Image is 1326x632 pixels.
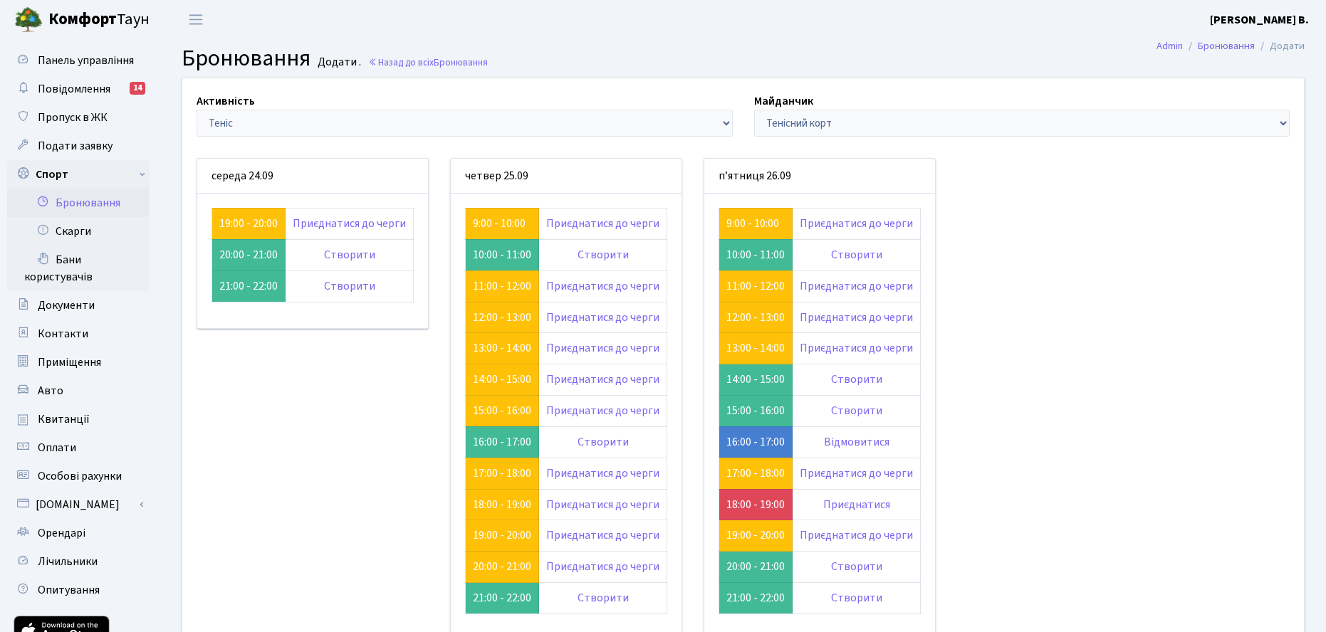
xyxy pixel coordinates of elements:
a: 16:00 - 17:00 [726,434,785,450]
a: Створити [831,372,882,387]
a: Контакти [7,320,150,348]
a: Панель управління [7,46,150,75]
div: четвер 25.09 [451,159,682,194]
a: Створити [831,403,882,418]
a: Приєднатися до черги [800,278,913,294]
td: 15:00 - 16:00 [719,396,793,427]
a: [DOMAIN_NAME] [7,490,150,519]
a: 17:00 - 18:00 [726,465,785,481]
a: 19:00 - 20:00 [473,527,531,543]
td: 21:00 - 22:00 [212,270,286,302]
a: Приєднатися до черги [546,216,659,231]
label: Майданчик [754,93,813,110]
a: Приєднатися до черги [546,372,659,387]
nav: breadcrumb [1135,31,1326,61]
a: Приєднатися до черги [800,216,913,231]
a: Створити [324,247,375,263]
div: 14 [130,82,145,95]
a: Оплати [7,433,150,462]
span: Бронювання [182,42,310,75]
div: п’ятниця 26.09 [704,159,935,194]
a: Повідомлення14 [7,75,150,103]
span: Особові рахунки [38,468,122,484]
a: Особові рахунки [7,462,150,490]
a: Приєднатися до черги [546,310,659,325]
a: Скарги [7,217,150,246]
a: Створити [324,278,375,294]
span: Авто [38,383,63,399]
a: Створити [831,559,882,574]
a: Подати заявку [7,132,150,160]
a: Приєднатися до черги [546,403,659,418]
a: 18:00 - 19:00 [726,497,785,512]
a: Бронювання [7,189,150,217]
a: Створити [578,590,629,606]
span: Приміщення [38,354,101,370]
a: Приєднатися до черги [546,497,659,512]
td: 21:00 - 22:00 [719,583,793,614]
a: Лічильники [7,547,150,576]
a: 12:00 - 13:00 [726,310,785,325]
a: 18:00 - 19:00 [473,497,531,512]
a: Спорт [7,160,150,189]
button: Переключити навігацію [178,8,214,31]
a: Приєднатися до черги [800,310,913,325]
a: Приєднатися до черги [546,340,659,356]
a: Приєднатися до черги [800,465,913,481]
a: 20:00 - 21:00 [473,559,531,574]
a: 19:00 - 20:00 [219,216,278,231]
span: Документи [38,297,95,313]
span: Таун [48,8,150,32]
a: 19:00 - 20:00 [726,527,785,543]
small: Додати . [315,56,361,69]
span: Подати заявку [38,138,113,154]
img: logo.png [14,6,43,34]
span: Бронювання [434,56,488,69]
a: Відмовитися [824,434,889,450]
a: 13:00 - 14:00 [726,340,785,356]
a: Квитанції [7,405,150,433]
a: 14:00 - 15:00 [473,372,531,387]
a: 13:00 - 14:00 [473,340,531,356]
a: Створити [578,247,629,263]
td: 10:00 - 11:00 [719,239,793,270]
a: Авто [7,376,150,405]
a: 15:00 - 16:00 [473,403,531,418]
span: Оплати [38,440,76,455]
td: 20:00 - 21:00 [719,552,793,583]
a: Приєднатися [823,497,890,512]
span: Лічильники [38,554,98,569]
a: Приєднатися до черги [546,278,659,294]
a: 11:00 - 12:00 [726,278,785,294]
a: Admin [1157,38,1183,53]
a: Приєднатися до черги [800,527,913,543]
a: Приєднатися до черги [546,465,659,481]
a: Приєднатися до черги [293,216,406,231]
td: 20:00 - 21:00 [212,239,286,270]
a: Створити [831,590,882,606]
a: Пропуск в ЖК [7,103,150,132]
a: 9:00 - 10:00 [473,216,526,231]
td: 14:00 - 15:00 [719,364,793,396]
a: Приміщення [7,348,150,376]
a: Орендарі [7,519,150,547]
a: Документи [7,291,150,320]
a: Приєднатися до черги [800,340,913,356]
td: 16:00 - 17:00 [466,426,539,458]
a: [PERSON_NAME] В. [1210,11,1309,28]
span: Орендарі [38,525,85,541]
a: Приєднатися до черги [546,559,659,574]
b: [PERSON_NAME] В. [1210,12,1309,28]
span: Контакти [38,326,88,342]
a: Створити [578,434,629,450]
span: Повідомлення [38,81,110,97]
li: Додати [1255,38,1305,54]
a: 17:00 - 18:00 [473,465,531,481]
a: Бронювання [1198,38,1255,53]
a: Назад до всіхБронювання [368,56,488,69]
a: 12:00 - 13:00 [473,310,531,325]
span: Панель управління [38,53,134,68]
b: Комфорт [48,8,117,31]
a: 11:00 - 12:00 [473,278,531,294]
a: Опитування [7,576,150,604]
